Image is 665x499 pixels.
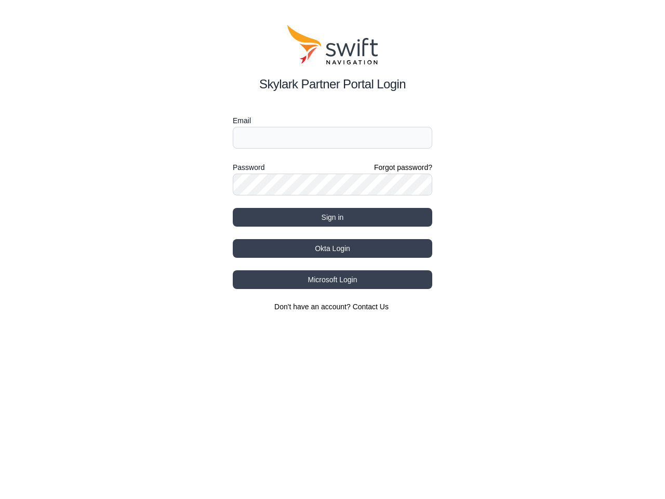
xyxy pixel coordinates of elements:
[233,239,432,258] button: Okta Login
[233,75,432,94] h2: Skylark Partner Portal Login
[374,162,432,173] a: Forgot password?
[233,161,264,174] label: Password
[233,301,432,312] section: Don't have an account?
[353,303,389,311] a: Contact Us
[233,270,432,289] button: Microsoft Login
[233,114,432,127] label: Email
[233,208,432,227] button: Sign in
